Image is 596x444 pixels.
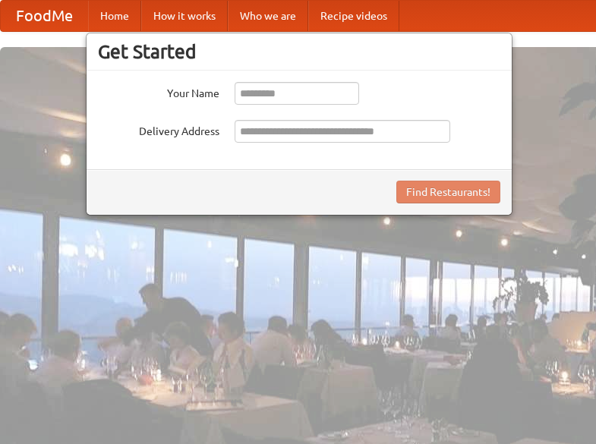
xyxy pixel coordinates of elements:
[98,40,500,63] h3: Get Started
[1,1,88,31] a: FoodMe
[308,1,399,31] a: Recipe videos
[396,181,500,203] button: Find Restaurants!
[98,120,219,139] label: Delivery Address
[141,1,228,31] a: How it works
[98,82,219,101] label: Your Name
[88,1,141,31] a: Home
[228,1,308,31] a: Who we are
